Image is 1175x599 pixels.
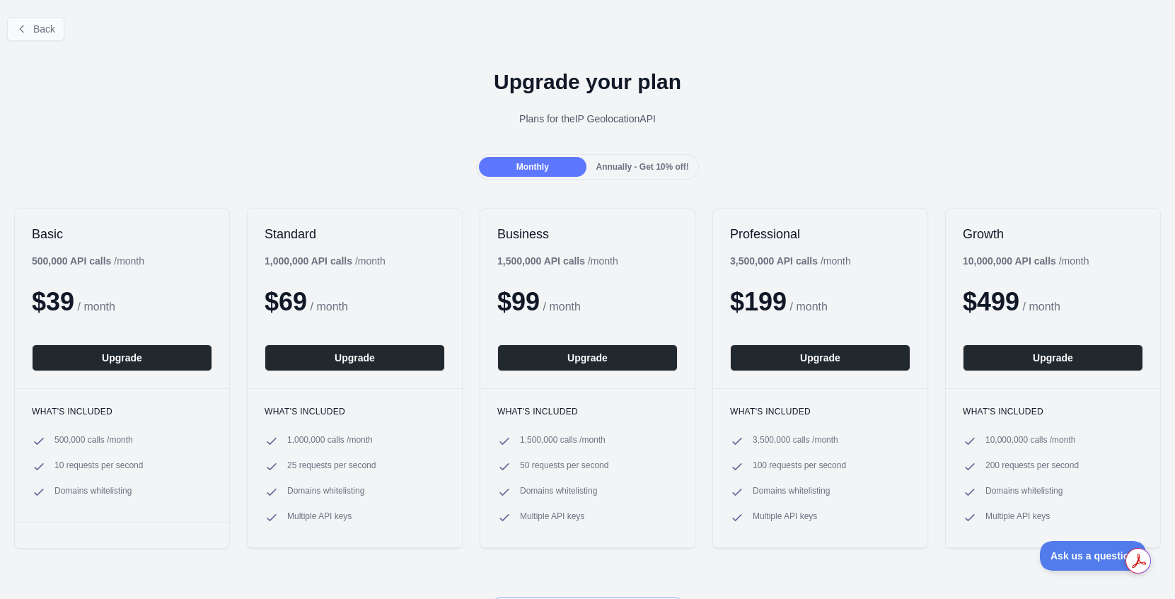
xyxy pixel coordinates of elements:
span: $ 199 [730,287,787,316]
span: $ 499 [963,287,1019,316]
b: 1,500,000 API calls [497,255,585,267]
span: $ 99 [497,287,540,316]
h2: Growth [963,226,1143,243]
b: 10,000,000 API calls [963,255,1056,267]
b: 3,500,000 API calls [730,255,818,267]
div: / month [963,254,1089,268]
h2: Business [497,226,678,243]
iframe: Toggle Customer Support [1040,541,1147,571]
div: / month [497,254,618,268]
div: / month [730,254,851,268]
h2: Professional [730,226,910,243]
h2: Standard [265,226,445,243]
